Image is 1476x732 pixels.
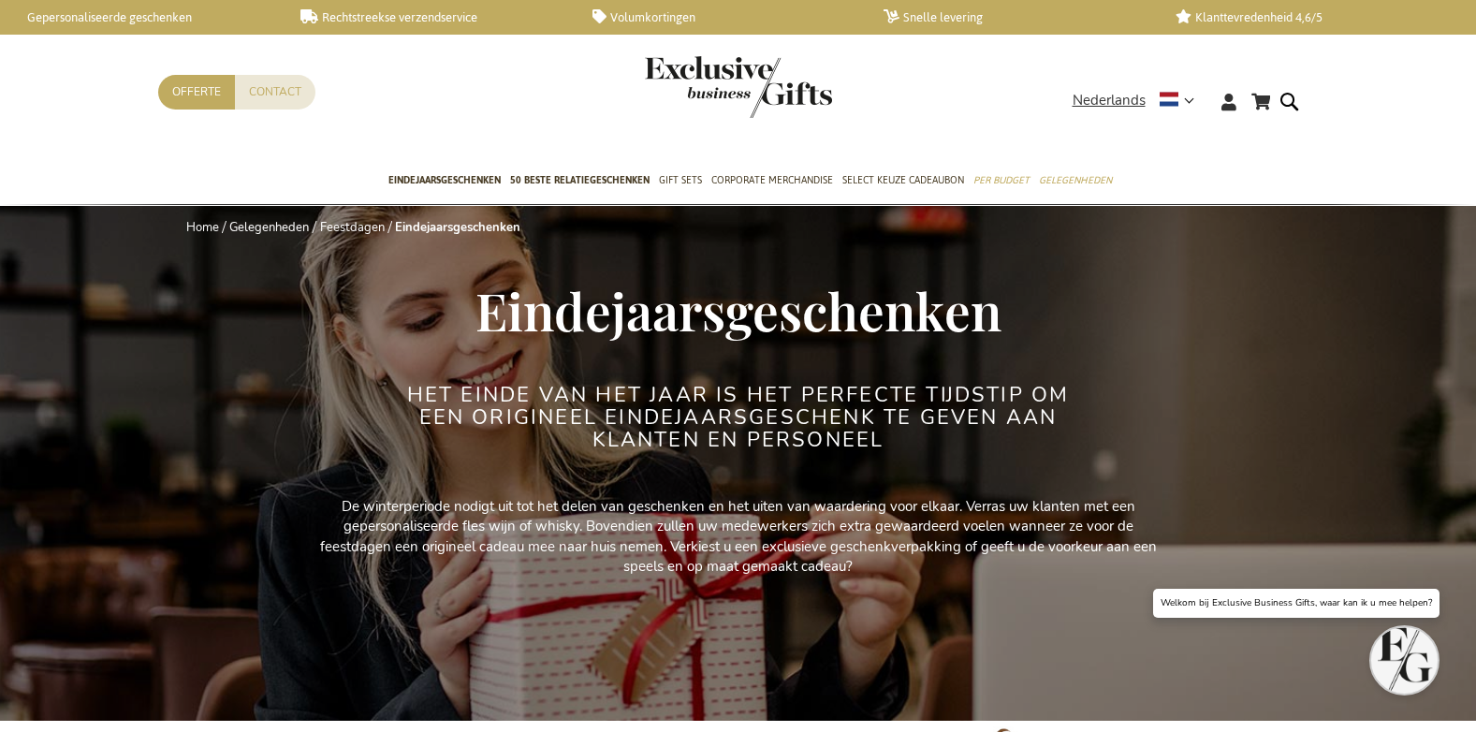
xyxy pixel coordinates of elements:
[592,9,854,25] a: Volumkortingen
[9,9,270,25] a: Gepersonaliseerde geschenken
[711,158,833,205] a: Corporate Merchandise
[659,158,702,205] a: Gift Sets
[395,219,520,236] strong: Eindejaarsgeschenken
[475,275,1001,344] span: Eindejaarsgeschenken
[1073,90,1146,111] span: Nederlands
[659,170,702,190] span: Gift Sets
[884,9,1145,25] a: Snelle levering
[1176,9,1437,25] a: Klanttevredenheid 4,6/5
[235,75,315,110] a: Contact
[388,158,501,205] a: Eindejaarsgeschenken
[1039,170,1112,190] span: Gelegenheden
[186,219,219,236] a: Home
[842,170,964,190] span: Select Keuze Cadeaubon
[388,170,501,190] span: Eindejaarsgeschenken
[387,384,1089,452] h2: Het einde van het jaar is het perfecte tijdstip om een origineel eindejaarsgeschenk te geven aan ...
[320,219,385,236] a: Feestdagen
[711,170,833,190] span: Corporate Merchandise
[510,158,650,205] a: 50 beste relatiegeschenken
[645,56,738,118] a: store logo
[300,9,562,25] a: Rechtstreekse verzendservice
[317,497,1160,578] p: De winterperiode nodigt uit tot het delen van geschenken en het uiten van waardering voor elkaar....
[229,219,309,236] a: Gelegenheden
[842,158,964,205] a: Select Keuze Cadeaubon
[645,56,832,118] img: Exclusive Business gifts logo
[973,170,1030,190] span: Per Budget
[158,75,235,110] a: Offerte
[1039,158,1112,205] a: Gelegenheden
[973,158,1030,205] a: Per Budget
[510,170,650,190] span: 50 beste relatiegeschenken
